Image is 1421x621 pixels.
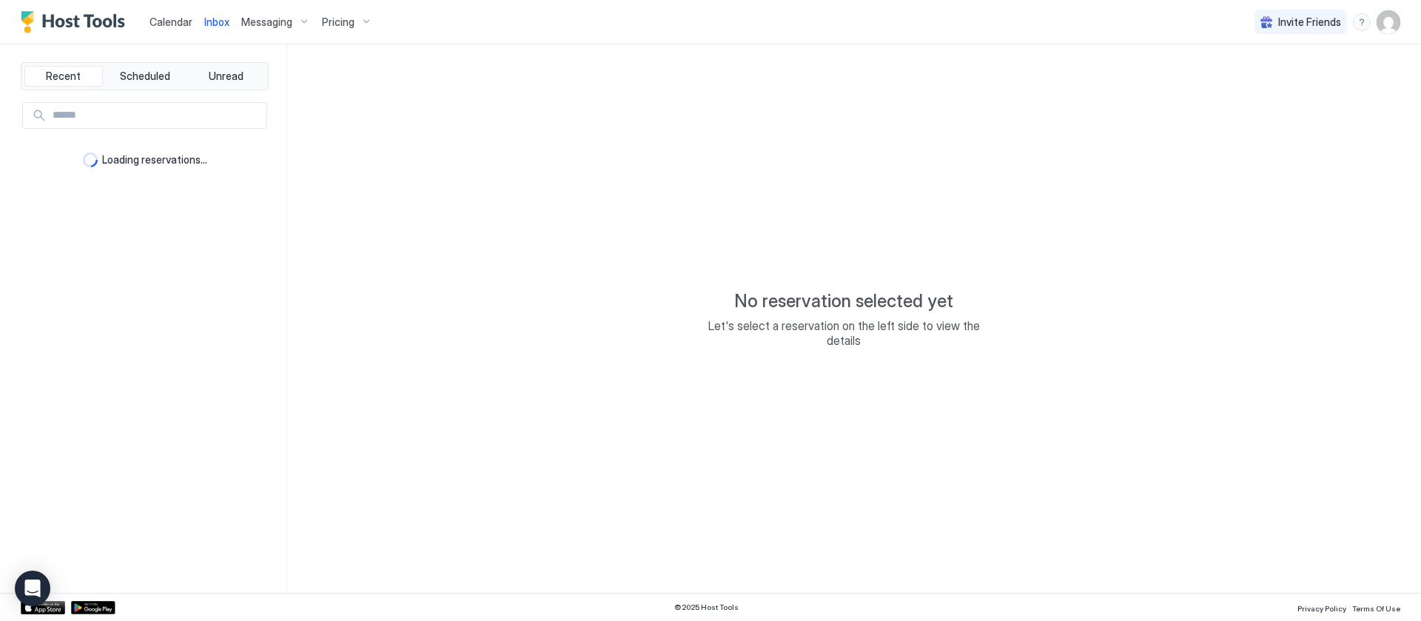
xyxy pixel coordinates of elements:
[204,14,229,30] a: Inbox
[322,16,355,29] span: Pricing
[1278,16,1341,29] span: Invite Friends
[1352,604,1400,613] span: Terms Of Use
[1297,604,1346,613] span: Privacy Policy
[241,16,292,29] span: Messaging
[734,290,953,312] span: No reservation selected yet
[1297,600,1346,615] a: Privacy Policy
[102,153,207,167] span: Loading reservations...
[120,70,170,83] span: Scheduled
[83,152,98,167] div: loading
[1377,10,1400,34] div: User profile
[150,14,192,30] a: Calendar
[204,16,229,28] span: Inbox
[24,66,103,87] button: Recent
[187,66,265,87] button: Unread
[71,601,115,614] a: Google Play Store
[15,571,50,606] div: Open Intercom Messenger
[674,602,739,612] span: © 2025 Host Tools
[106,66,184,87] button: Scheduled
[150,16,192,28] span: Calendar
[696,318,992,348] span: Let's select a reservation on the left side to view the details
[46,70,81,83] span: Recent
[21,601,65,614] a: App Store
[1353,13,1371,31] div: menu
[209,70,243,83] span: Unread
[1352,600,1400,615] a: Terms Of Use
[21,62,269,90] div: tab-group
[47,103,266,128] input: Input Field
[21,11,132,33] a: Host Tools Logo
